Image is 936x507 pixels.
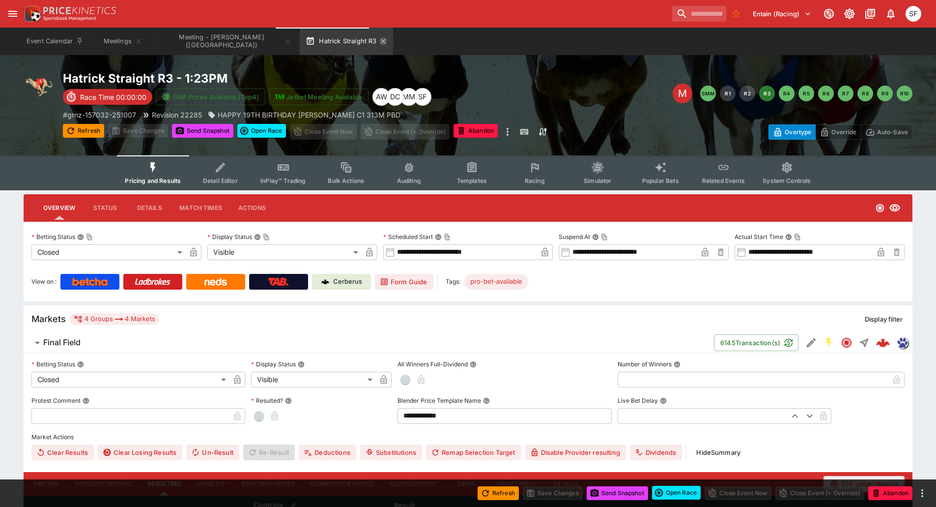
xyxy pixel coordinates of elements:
button: Event Calendar [21,28,89,55]
span: InPlay™ Trading [260,177,306,184]
button: Clear Results [31,445,94,460]
button: R7 [838,86,853,101]
span: Simulator [584,177,611,184]
button: Substitutions [360,445,422,460]
button: Copy To Clipboard [601,234,608,240]
p: Resulted? [251,396,283,405]
img: jetbet-logo.svg [275,92,284,102]
button: Final Field [24,333,714,353]
button: Straight [855,334,873,352]
button: more [502,124,513,140]
button: Notifications [882,5,900,23]
button: Match Times [171,196,230,220]
span: Pricing and Results [125,177,181,184]
img: PriceKinetics [43,7,116,14]
svg: Visible [889,202,901,214]
button: SGM Enabled [820,334,838,352]
div: 185ae11e-d8ed-489c-bab2-d86f77999ef8 [876,336,890,350]
div: Closed [31,372,229,388]
button: Open Race [237,124,286,138]
span: Racing [525,177,545,184]
button: SRM Prices Available (Top4) [156,89,265,105]
button: Remap Selection Target [426,445,521,460]
p: Revision 22285 [152,110,202,120]
button: Abandon [868,486,912,500]
div: HAPPY 19TH BIRTHDAY TARA SYMES C1 313M PBD [208,110,400,120]
div: split button [652,486,701,500]
p: Cerberus [333,277,362,287]
button: Sugaluopea Filipaina [903,3,924,25]
button: Fluctuations [382,472,445,496]
img: grnz [897,337,908,348]
button: Copy To Clipboard [444,234,451,240]
button: Links [445,472,489,496]
div: Visible [207,244,362,260]
button: R1 [720,86,736,101]
button: Live Bet Delay [660,397,667,404]
button: Meetings [91,28,154,55]
button: R3 [759,86,775,101]
button: Status [83,196,127,220]
button: Betting Status [77,361,84,368]
button: Scheduled StartCopy To Clipboard [435,234,442,240]
div: 4 Groups 4 Markets [74,313,155,325]
span: Mark an event as closed and abandoned. [454,125,498,135]
img: Cerberus [321,278,329,286]
p: Actual Start Time [735,233,783,241]
button: Copy To Clipboard [86,234,93,240]
a: Cerberus [312,274,371,290]
span: Un-Result [186,445,239,460]
svg: Closed [875,203,885,213]
button: Refresh [478,486,519,500]
span: Bulk Actions [328,177,364,184]
button: Liability [189,472,233,496]
div: grnz [897,337,908,349]
div: Closed [31,244,186,260]
input: search [672,6,726,22]
span: Mark an event as closed and abandoned. [868,487,912,497]
button: Pricing [24,472,68,496]
button: Blender Price Template Name [483,397,490,404]
button: Edit Detail [802,334,820,352]
button: Resulting [140,472,189,496]
button: Override [815,124,861,140]
button: Toggle light/dark mode [841,5,858,23]
nav: pagination navigation [700,86,912,101]
span: Templates [457,177,487,184]
button: Documentation [861,5,879,23]
span: Detail Editor [203,177,238,184]
div: Michela Marris [400,88,418,106]
a: 185ae11e-d8ed-489c-bab2-d86f77999ef8 [873,333,893,353]
button: Overtype [768,124,816,140]
button: Details [127,196,171,220]
p: All Winners Full-Dividend [397,360,468,368]
button: Product Pricing [68,472,140,496]
div: Start From [768,124,912,140]
button: Display StatusCopy To Clipboard [254,234,261,240]
img: greyhound_racing.png [24,71,55,102]
svg: Closed [841,337,852,349]
button: 6145Transaction(s) [714,334,798,351]
button: Display filter [859,311,908,327]
img: Sportsbook Management [43,16,96,21]
span: Auditing [397,177,421,184]
button: Resulted? [285,397,292,404]
div: Edit Meeting [673,84,692,103]
span: Popular Bets [642,177,679,184]
button: Deductions [299,445,356,460]
button: Competitor Prices [303,472,382,496]
div: Event type filters [117,155,819,190]
button: Betting StatusCopy To Clipboard [77,234,84,240]
button: Display Status [298,361,305,368]
div: David Crockford [386,88,404,106]
img: logo-cerberus--red.svg [876,336,890,350]
button: Price Limits [489,472,544,496]
button: Auto-Save [861,124,912,140]
p: Override [831,127,856,137]
button: All Winners Full-Dividend [470,361,477,368]
button: open drawer [4,5,22,23]
button: Select Tenant [747,6,817,22]
button: Send Snapshot [172,124,233,138]
h6: Final Field [43,337,81,348]
button: more [916,487,928,499]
